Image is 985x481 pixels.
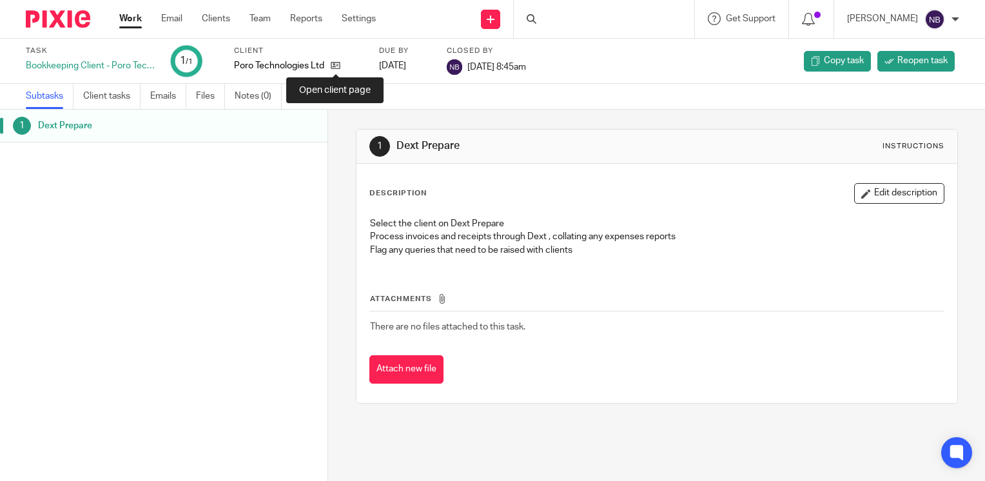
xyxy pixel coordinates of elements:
[26,84,73,109] a: Subtasks
[196,84,225,109] a: Files
[824,54,864,67] span: Copy task
[883,141,944,152] div: Instructions
[379,59,431,72] div: [DATE]
[161,12,182,25] a: Email
[877,51,955,72] a: Reopen task
[291,84,341,109] a: Audit logs
[847,12,918,25] p: [PERSON_NAME]
[370,322,525,331] span: There are no files attached to this task.
[342,12,376,25] a: Settings
[83,84,141,109] a: Client tasks
[26,10,90,28] img: Pixie
[26,46,155,56] label: Task
[804,51,871,72] a: Copy task
[13,117,31,135] div: 1
[26,59,155,72] div: Bookkeeping Client - Poro Technologies Ltd
[369,355,444,384] button: Attach new file
[369,188,427,199] p: Description
[370,217,944,230] p: Select the client on Dext Prepare
[180,54,193,68] div: 1
[924,9,945,30] img: svg%3E
[235,84,282,109] a: Notes (0)
[186,58,193,65] small: /1
[447,59,462,75] img: svg%3E
[249,12,271,25] a: Team
[379,46,431,56] label: Due by
[38,116,222,135] h1: Dext Prepare
[897,54,948,67] span: Reopen task
[234,59,324,72] p: Poro Technologies Ltd
[396,139,684,153] h1: Dext Prepare
[369,136,390,157] div: 1
[202,12,230,25] a: Clients
[447,46,526,56] label: Closed by
[119,12,142,25] a: Work
[150,84,186,109] a: Emails
[370,244,944,257] p: Flag any queries that need to be raised with clients
[467,62,526,71] span: [DATE] 8:45am
[370,295,432,302] span: Attachments
[290,12,322,25] a: Reports
[370,230,944,243] p: Process invoices and receipts through Dext , collating any expenses reports
[726,14,775,23] span: Get Support
[854,183,944,204] button: Edit description
[234,46,363,56] label: Client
